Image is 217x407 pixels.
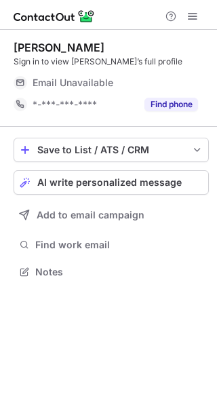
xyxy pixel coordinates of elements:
button: Reveal Button [144,98,198,111]
span: Add to email campaign [37,210,144,220]
button: Notes [14,263,209,282]
button: Add to email campaign [14,203,209,227]
span: Email Unavailable [33,77,113,89]
button: AI write personalized message [14,170,209,195]
div: Sign in to view [PERSON_NAME]’s full profile [14,56,209,68]
span: Find work email [35,239,203,251]
button: save-profile-one-click [14,138,209,162]
button: Find work email [14,235,209,254]
img: ContactOut v5.3.10 [14,8,95,24]
span: Notes [35,266,203,278]
div: Save to List / ATS / CRM [37,144,185,155]
span: AI write personalized message [37,177,182,188]
div: [PERSON_NAME] [14,41,104,54]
